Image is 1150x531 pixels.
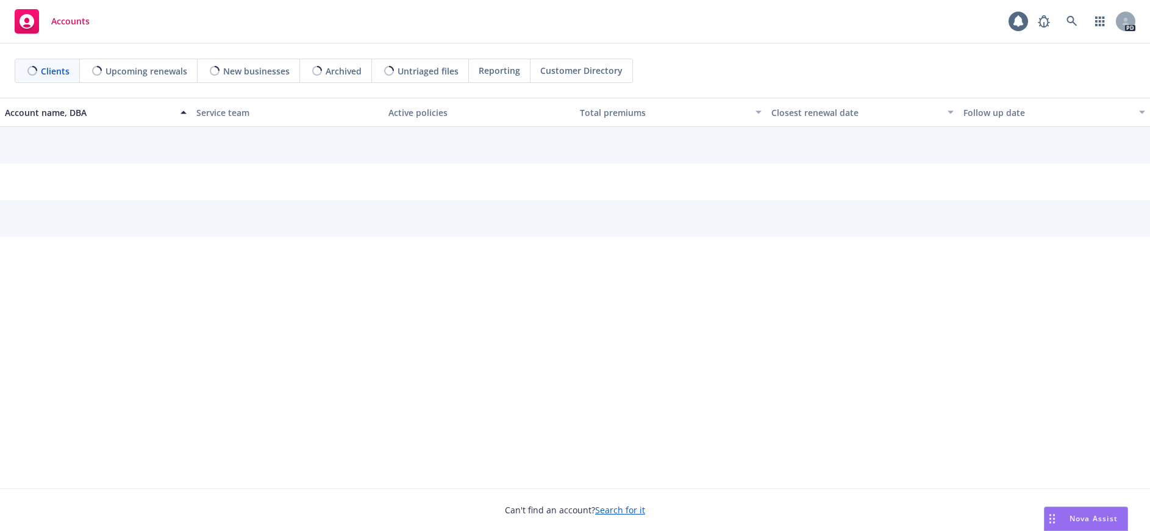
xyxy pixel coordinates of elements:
span: Can't find an account? [505,504,645,516]
button: Total premiums [575,98,766,127]
span: Nova Assist [1070,513,1118,524]
div: Follow up date [963,106,1132,119]
div: Total premiums [580,106,748,119]
button: Follow up date [959,98,1150,127]
button: Service team [191,98,383,127]
a: Search [1060,9,1084,34]
button: Closest renewal date [766,98,958,127]
span: Accounts [51,16,90,26]
a: Accounts [10,4,95,38]
a: Switch app [1088,9,1112,34]
span: Reporting [479,64,520,77]
div: Account name, DBA [5,106,173,119]
span: Archived [326,65,362,78]
div: Service team [196,106,378,119]
div: Drag to move [1045,507,1060,530]
span: Upcoming renewals [105,65,187,78]
div: Closest renewal date [771,106,940,119]
a: Report a Bug [1032,9,1056,34]
a: Search for it [595,504,645,516]
span: Customer Directory [540,64,623,77]
button: Active policies [384,98,575,127]
span: Clients [41,65,70,78]
span: New businesses [223,65,290,78]
span: Untriaged files [398,65,459,78]
button: Nova Assist [1044,507,1128,531]
div: Active policies [388,106,570,119]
